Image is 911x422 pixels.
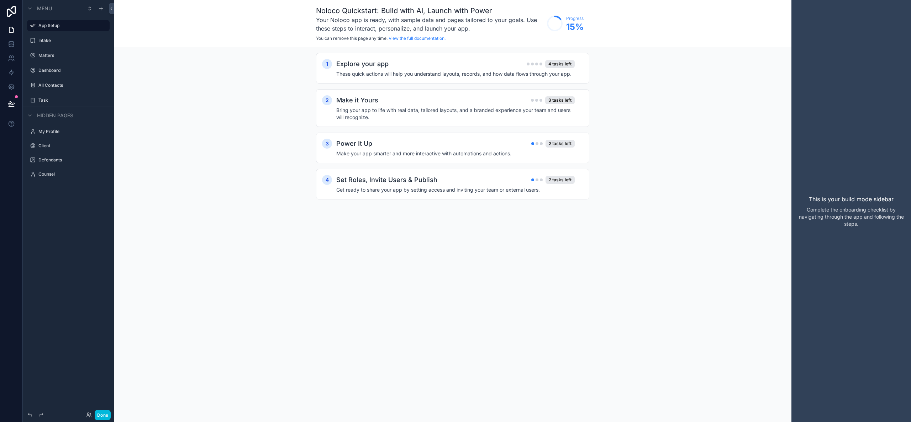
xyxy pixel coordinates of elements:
[38,171,105,177] label: Counsel
[336,70,575,78] h4: These quick actions will help you understand layouts, records, and how data flows through your app.
[38,53,105,58] label: Matters
[316,36,388,41] span: You can remove this page any time.
[322,139,332,149] div: 3
[38,97,105,103] label: Task
[336,95,378,105] h2: Make it Yours
[38,82,105,88] label: All Contacts
[316,6,543,16] h1: Noloco Quickstart: Build with AI, Launch with Power
[38,38,105,43] label: Intake
[566,21,584,33] span: 15 %
[37,112,73,119] span: Hidden pages
[809,195,894,203] p: This is your build mode sidebar
[38,129,105,134] label: My Profile
[336,150,575,157] h4: Make your app smarter and more interactive with automations and actions.
[545,96,575,104] div: 3 tasks left
[322,175,332,185] div: 4
[336,139,372,149] h2: Power It Up
[38,23,105,28] label: App Setup
[38,143,105,149] label: Client
[114,47,791,219] div: scrollable content
[37,5,52,12] span: Menu
[336,59,389,69] h2: Explore your app
[546,176,575,184] div: 2 tasks left
[336,107,575,121] h4: Bring your app to life with real data, tailored layouts, and a branded experience your team and u...
[545,60,575,68] div: 4 tasks left
[389,36,446,41] a: View the full documentation.
[38,68,105,73] label: Dashboard
[322,95,332,105] div: 2
[316,16,543,33] h3: Your Noloco app is ready, with sample data and pages tailored to your goals. Use these steps to i...
[566,16,584,21] span: Progress
[95,410,111,420] button: Done
[797,206,905,228] p: Complete the onboarding checklist by navigating through the app and following the steps.
[336,175,437,185] h2: Set Roles, Invite Users & Publish
[322,59,332,69] div: 1
[336,186,575,193] h4: Get ready to share your app by setting access and inviting your team or external users.
[546,140,575,148] div: 2 tasks left
[38,157,105,163] label: Defendants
